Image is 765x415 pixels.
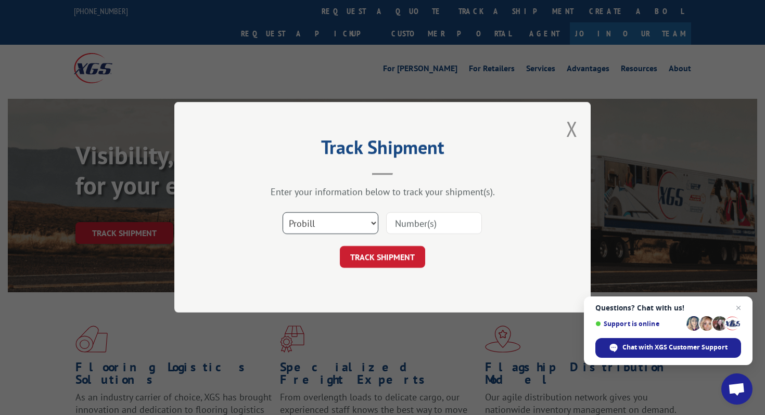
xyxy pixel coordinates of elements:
input: Number(s) [386,213,482,235]
span: Close chat [732,302,745,314]
span: Questions? Chat with us! [595,304,741,312]
span: Chat with XGS Customer Support [622,343,728,352]
div: Chat with XGS Customer Support [595,338,741,358]
button: Close modal [566,115,578,142]
div: Enter your information below to track your shipment(s). [226,186,539,198]
div: Open chat [721,373,753,405]
button: TRACK SHIPMENT [340,247,425,268]
span: Support is online [595,320,683,328]
h2: Track Shipment [226,140,539,160]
